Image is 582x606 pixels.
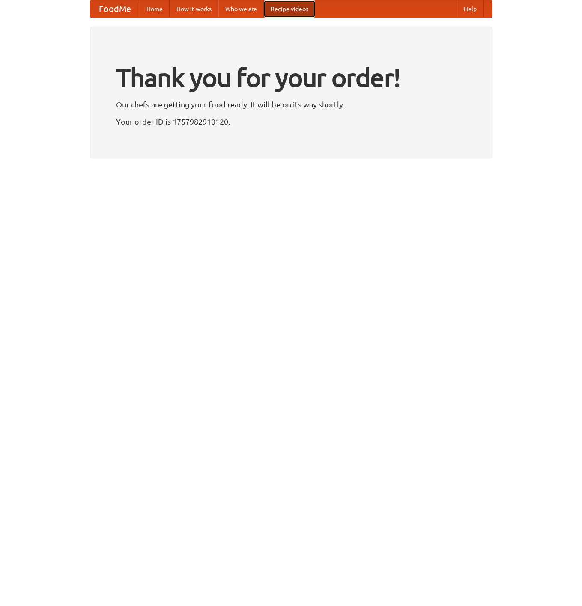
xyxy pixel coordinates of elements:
[264,0,315,18] a: Recipe videos
[90,0,140,18] a: FoodMe
[170,0,218,18] a: How it works
[116,98,466,111] p: Our chefs are getting your food ready. It will be on its way shortly.
[218,0,264,18] a: Who we are
[140,0,170,18] a: Home
[116,57,466,98] h1: Thank you for your order!
[116,115,466,128] p: Your order ID is 1757982910120.
[457,0,484,18] a: Help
